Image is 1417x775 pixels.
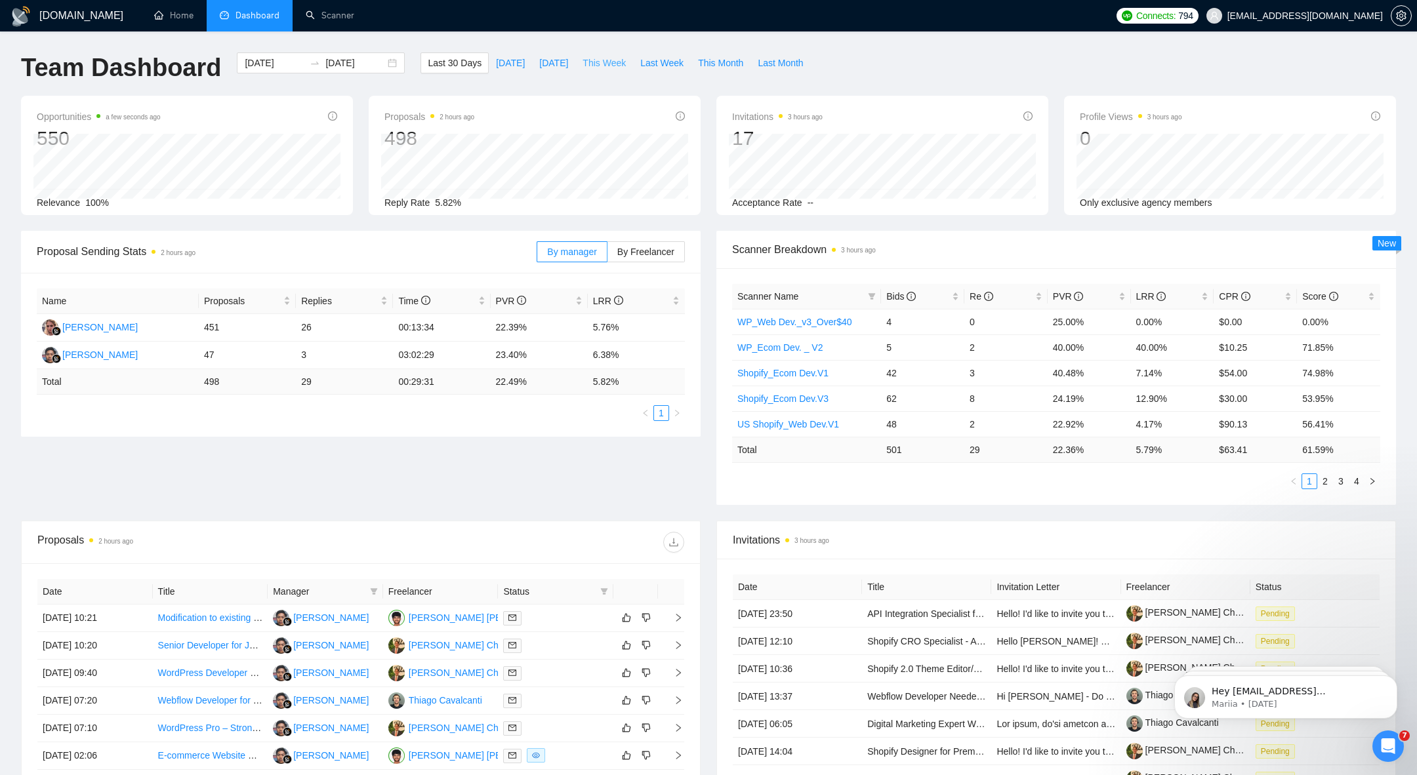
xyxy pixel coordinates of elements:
[642,409,649,417] span: left
[1053,291,1084,302] span: PVR
[737,342,823,353] a: WP_Ecom Dev. _ V2
[370,587,378,595] span: filter
[158,695,377,705] a: Webflow Developer for Figma Section Implementation
[293,693,369,707] div: [PERSON_NAME]
[491,369,588,395] td: 22.49 %
[384,126,474,151] div: 498
[539,56,568,70] span: [DATE]
[388,667,598,677] a: BB[PERSON_NAME] Chalaca [PERSON_NAME]
[1256,745,1300,756] a: Pending
[1210,11,1219,20] span: user
[1365,473,1380,489] li: Next Page
[669,405,685,421] button: right
[1048,334,1131,360] td: 40.00%
[1256,606,1295,621] span: Pending
[42,349,138,359] a: MR[PERSON_NAME]
[1131,334,1214,360] td: 40.00%
[158,750,502,761] a: E-commerce Website Designer & Merchandiser | Turn Our Site into a Sales Machine
[1391,10,1411,21] span: setting
[881,360,964,386] td: 42
[733,574,862,600] th: Date
[1121,574,1250,600] th: Freelancer
[653,405,669,421] li: 1
[283,700,292,709] img: gigradar-bm.png
[881,309,964,334] td: 4
[622,612,631,623] span: like
[20,28,243,71] div: message notification from Mariia, 2w ago. Hey arthurbelanger48@gmail.com, Looks like your Upwork ...
[1378,238,1396,248] span: New
[1241,292,1250,301] span: info-circle
[158,723,497,733] a: WordPress Pro – Strong in Design + Development, Custom Layouts & Clean Builds
[1136,291,1166,302] span: LRR
[614,296,623,305] span: info-circle
[654,406,668,420] a: 1
[1048,411,1131,437] td: 22.92%
[583,56,626,70] span: This Week
[393,342,490,369] td: 03:02:29
[907,292,916,301] span: info-circle
[1131,386,1214,411] td: 12.90%
[633,52,691,73] button: Last Week
[37,532,361,553] div: Proposals
[245,56,304,70] input: Start date
[619,610,634,626] button: like
[1214,411,1297,437] td: $90.13
[619,637,634,653] button: like
[867,746,1133,757] a: Shopify Designer for Premium Pet Wellness & Supplement Brand
[984,292,993,301] span: info-circle
[296,288,393,314] th: Replies
[575,52,633,73] button: This Week
[886,291,916,302] span: Bids
[1297,309,1380,334] td: 0.00%
[310,58,320,68] span: swap-right
[1126,715,1143,732] img: c1ZPnG1PB-xxOX2uMotUrOAIAI8gMc9S8bxiEC9DoNJNAoKpi2UxI-irMO_pDSdYaU
[310,58,320,68] span: to
[698,56,743,70] span: This Month
[970,291,993,302] span: Re
[435,197,461,208] span: 5.82%
[388,720,405,736] img: BB
[293,721,369,735] div: [PERSON_NAME]
[638,405,653,421] li: Previous Page
[296,342,393,369] td: 3
[1297,386,1380,411] td: 53.95%
[841,247,876,254] time: 3 hours ago
[273,747,289,764] img: MR
[676,111,685,121] span: info-circle
[388,637,405,654] img: BB
[642,612,651,623] span: dislike
[1368,477,1376,485] span: right
[421,52,489,73] button: Last 30 Days
[593,296,623,306] span: LRR
[388,639,598,650] a: BB[PERSON_NAME] Chalaca [PERSON_NAME]
[663,532,684,553] button: download
[737,317,852,327] a: WP_Web Dev._v3_Over$40
[42,347,58,363] img: MR
[491,314,588,342] td: 22.39%
[273,720,289,736] img: MR
[638,637,654,653] button: dislike
[867,719,1128,729] a: Digital Marketing Expert Wanted, Wordpress, Canva, High Level
[964,437,1048,462] td: 29
[732,197,802,208] span: Acceptance Rate
[1256,744,1295,759] span: Pending
[1297,360,1380,386] td: 74.98%
[642,750,651,761] span: dislike
[384,109,474,125] span: Proposals
[199,369,296,395] td: 498
[964,334,1048,360] td: 2
[862,574,991,600] th: Title
[1214,437,1297,462] td: $ 63.41
[161,249,195,256] time: 2 hours ago
[158,612,517,623] a: Modification to existing Shopify Store to add out of box App Stack and Dynamic bundles.
[1131,437,1214,462] td: 5.79 %
[1048,437,1131,462] td: 22.36 %
[737,393,829,404] a: Shopify_Ecom Dev.V3
[1155,648,1417,740] iframe: Intercom notifications message
[1126,717,1219,728] a: Thiago Cavalcanti
[199,342,296,369] td: 47
[1334,474,1348,488] a: 3
[638,747,654,763] button: dislike
[638,720,654,736] button: dislike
